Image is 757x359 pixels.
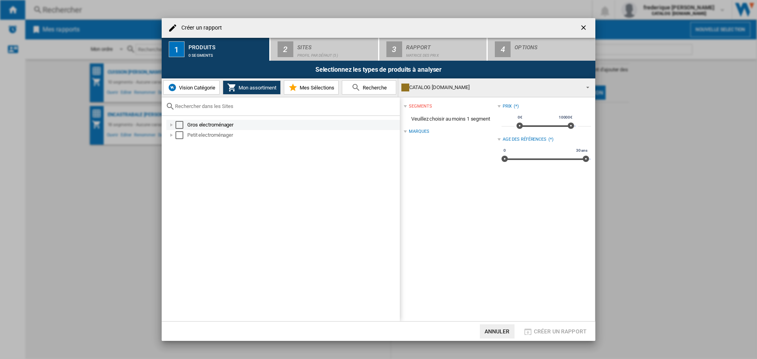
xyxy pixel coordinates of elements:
div: Options [515,41,592,49]
div: Profil par défaut (5) [297,49,375,58]
div: Gros electroménager [187,121,399,129]
md-checkbox: Select [175,131,187,139]
span: Mes Sélections [298,85,334,91]
button: Recherche [342,80,396,95]
button: getI18NText('BUTTONS.CLOSE_DIALOG') [576,20,592,36]
button: Annuler [480,324,515,339]
span: Recherche [361,85,387,91]
div: Matrice des prix [406,49,484,58]
h4: Créer un rapport [177,24,222,32]
input: Rechercher dans les Sites [175,103,396,109]
button: Vision Catégorie [163,80,220,95]
ng-md-icon: getI18NText('BUTTONS.CLOSE_DIALOG') [580,24,589,33]
button: 2 Sites Profil par défaut (5) [270,38,379,61]
div: Selectionnez les types de produits à analyser [162,61,595,78]
div: segments [409,103,432,110]
button: Mes Sélections [284,80,339,95]
div: Petit electroménager [187,131,399,139]
div: Rapport [406,41,484,49]
md-checkbox: Select [175,121,187,129]
span: 0 [502,147,507,154]
div: 2 [278,41,293,57]
div: Prix [503,103,512,110]
span: 10000€ [557,114,574,121]
button: Créer un rapport [521,324,589,339]
span: 0€ [516,114,524,121]
div: Marques [409,128,429,135]
button: 3 Rapport Matrice des prix [379,38,488,61]
span: 30 ans [575,147,589,154]
div: 0 segments [188,49,266,58]
button: Mon assortiment [223,80,281,95]
span: Mon assortiment [237,85,276,91]
div: Sites [297,41,375,49]
img: wiser-icon-blue.png [168,83,177,92]
div: 1 [169,41,185,57]
span: Vision Catégorie [177,85,215,91]
div: Produits [188,41,266,49]
div: 4 [495,41,511,57]
div: 3 [386,41,402,57]
span: Créer un rapport [534,328,587,335]
div: Age des références [503,136,546,143]
div: CATALOG [DOMAIN_NAME] [401,82,579,93]
span: Veuillez choisir au moins 1 segment [404,112,497,126]
button: 1 Produits 0 segments [162,38,270,61]
button: 4 Options [488,38,595,61]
